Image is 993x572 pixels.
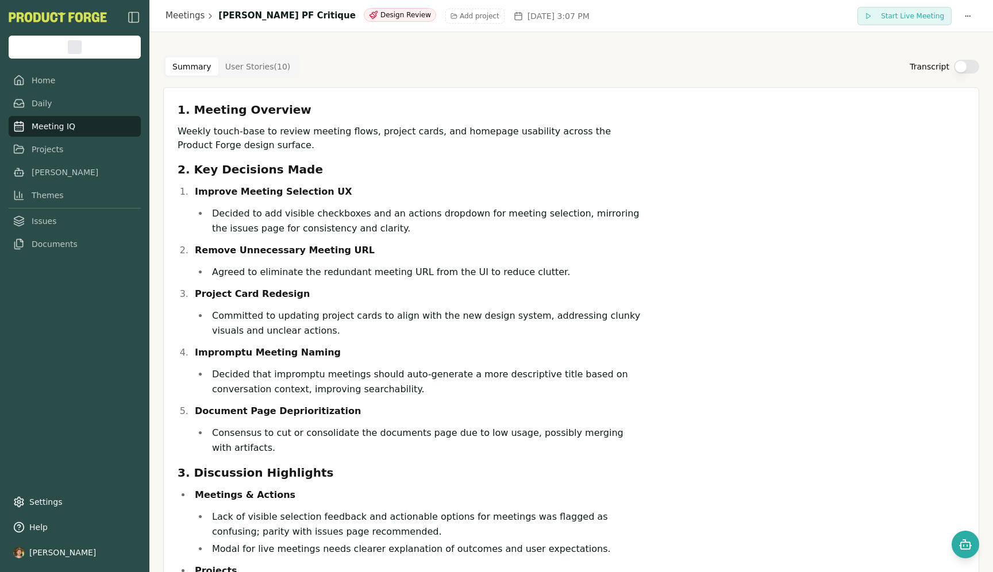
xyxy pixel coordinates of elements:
[9,12,107,22] button: PF-Logo
[881,11,944,21] span: Start Live Meeting
[209,206,645,236] li: Decided to add visible checkboxes and an actions dropdown for meeting selection, mirroring the is...
[9,116,141,137] a: Meeting IQ
[218,57,298,76] button: User Stories ( 10 )
[209,509,645,539] li: Lack of visible selection feedback and actionable options for meetings was flagged as confusing; ...
[165,57,218,76] button: Summary
[195,245,375,256] strong: Remove Unnecessary Meeting URL
[445,9,505,24] button: Add project
[9,517,141,538] button: Help
[218,9,356,22] h1: [PERSON_NAME] PF Critique
[195,489,295,500] strong: Meetings & Actions
[195,186,352,197] strong: Improve Meeting Selection UX
[9,12,107,22] img: Product Forge
[364,8,436,22] div: Design Review
[857,7,952,25] button: Start Live Meeting
[127,10,141,24] img: sidebar
[460,11,499,21] span: Add project
[195,405,361,416] strong: Document Page Deprioritization
[195,347,341,358] strong: Impromptu Meeting Naming
[9,211,141,231] a: Issues
[127,10,141,24] button: Close Sidebar
[9,234,141,254] a: Documents
[9,93,141,114] a: Daily
[9,492,141,512] a: Settings
[9,139,141,160] a: Projects
[178,161,645,177] h3: 2. Key Decisions Made
[209,308,645,338] li: Committed to updating project cards to align with the new design system, addressing clunky visual...
[165,9,205,22] a: Meetings
[209,426,645,455] li: Consensus to cut or consolidate the documents page due to low usage, possibly merging with artifa...
[209,265,645,280] li: Agreed to eliminate the redundant meeting URL from the UI to reduce clutter.
[178,125,645,152] p: Weekly touch-base to review meeting flows, project cards, and homepage usability across the Produ...
[952,531,979,558] button: Open chat
[195,288,310,299] strong: Project Card Redesign
[9,162,141,183] a: [PERSON_NAME]
[9,185,141,206] a: Themes
[910,61,949,72] label: Transcript
[178,102,645,118] h3: 1. Meeting Overview
[209,367,645,397] li: Decided that impromptu meetings should auto-generate a more descriptive title based on conversati...
[13,547,25,558] img: profile
[9,542,141,563] button: [PERSON_NAME]
[209,542,645,556] li: Modal for live meetings needs clearer explanation of outcomes and user expectations.
[528,10,590,22] span: [DATE] 3:07 PM
[178,465,645,481] h3: 3. Discussion Highlights
[9,70,141,91] a: Home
